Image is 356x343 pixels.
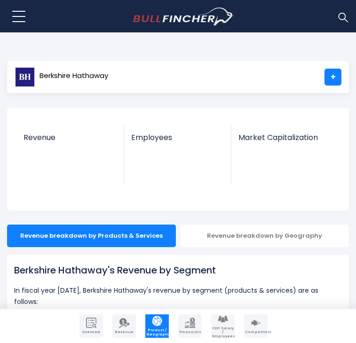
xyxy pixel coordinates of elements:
a: Company Competitors [244,314,268,338]
span: Overview [80,330,102,334]
a: + [324,69,341,86]
img: BRK-B logo [15,67,35,87]
span: Revenue [24,133,117,142]
span: Employees [131,133,224,142]
a: Employees [124,125,231,153]
span: Competitors [245,330,267,334]
a: Go to homepage [133,8,234,25]
span: Product / Geography [146,328,168,336]
p: In fiscal year [DATE], Berkshire Hathaway's revenue by segment (products & services) are as follows: [14,285,342,307]
a: Market Capitalization [231,125,339,153]
span: Financials [179,330,201,334]
span: Revenue [113,330,135,334]
img: bullfincher logo [133,8,234,25]
span: Berkshire Hathaway [40,72,108,80]
span: CEO Salary / Employees [212,327,234,338]
a: Berkshire Hathaway [15,69,109,86]
a: Company Product/Geography [145,314,169,338]
a: Company Overview [79,314,103,338]
span: Market Capitalization [238,133,332,142]
a: Company Revenue [112,314,136,338]
a: Company Employees [211,314,235,338]
div: Revenue breakdown by Products & Services [7,225,176,247]
a: Revenue [16,125,124,153]
a: Company Financials [178,314,202,338]
div: Revenue breakdown by Geography [181,225,349,247]
h1: Berkshire Hathaway's Revenue by Segment [14,263,342,277]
